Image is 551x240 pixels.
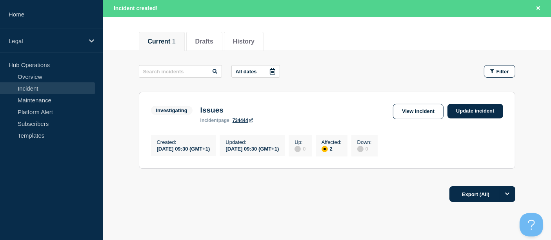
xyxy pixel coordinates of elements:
[295,146,301,152] div: disabled
[500,186,515,202] button: Options
[496,69,509,75] span: Filter
[225,145,279,152] div: [DATE] 09:30 (GMT+1)
[393,104,444,119] a: View incident
[148,38,176,45] button: Current 1
[172,38,176,45] span: 1
[447,104,503,118] a: Update incident
[295,145,306,152] div: 0
[195,38,213,45] button: Drafts
[449,186,515,202] button: Export (All)
[151,106,193,115] span: Investigating
[139,65,222,78] input: Search incidents
[233,118,253,123] a: 734444
[200,118,229,123] p: page
[484,65,515,78] button: Filter
[295,139,306,145] p: Up :
[533,4,543,13] button: Close banner
[114,5,158,11] span: Incident created!
[520,213,543,236] iframe: Help Scout Beacon - Open
[357,139,372,145] p: Down :
[200,118,218,123] span: incident
[322,139,342,145] p: Affected :
[157,139,210,145] p: Created :
[9,38,84,44] p: Legal
[200,106,253,115] h3: Issues
[357,145,372,152] div: 0
[225,139,279,145] p: Updated :
[357,146,364,152] div: disabled
[233,38,255,45] button: History
[157,145,210,152] div: [DATE] 09:30 (GMT+1)
[236,69,257,75] p: All dates
[322,145,342,152] div: 2
[231,65,280,78] button: All dates
[322,146,328,152] div: affected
